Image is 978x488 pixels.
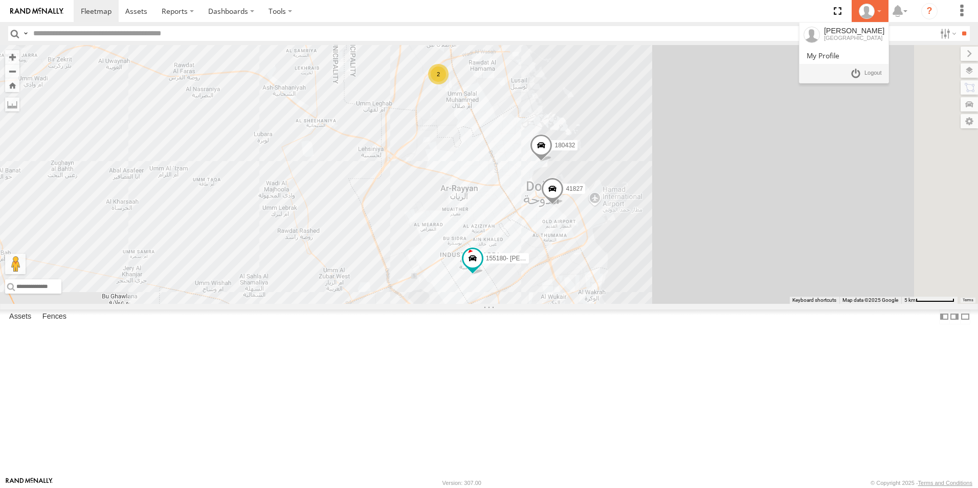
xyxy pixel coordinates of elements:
[792,297,836,304] button: Keyboard shortcuts
[939,309,949,324] label: Dock Summary Table to the Left
[5,254,26,274] button: Drag Pegman onto the map to open Street View
[904,297,916,303] span: 5 km
[442,480,481,486] div: Version: 307.00
[5,50,19,64] button: Zoom in
[949,309,960,324] label: Dock Summary Table to the Right
[5,64,19,78] button: Zoom out
[961,114,978,128] label: Map Settings
[10,8,63,15] img: rand-logo.svg
[566,185,583,192] span: 41827
[824,27,884,35] div: [PERSON_NAME]
[855,4,885,19] div: Dinel Dineshan
[5,97,19,112] label: Measure
[921,3,938,19] i: ?
[486,255,561,262] span: 155180- [PERSON_NAME]
[901,297,958,304] button: Map Scale: 5 km per 72 pixels
[554,142,575,149] span: 180432
[21,26,30,41] label: Search Query
[5,78,19,92] button: Zoom Home
[824,35,884,41] div: [GEOGRAPHIC_DATA]
[37,309,72,324] label: Fences
[428,64,449,84] div: 2
[963,298,973,302] a: Terms (opens in new tab)
[6,478,53,488] a: Visit our Website
[960,309,970,324] label: Hide Summary Table
[918,480,972,486] a: Terms and Conditions
[871,480,972,486] div: © Copyright 2025 -
[936,26,958,41] label: Search Filter Options
[842,297,898,303] span: Map data ©2025 Google
[4,309,36,324] label: Assets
